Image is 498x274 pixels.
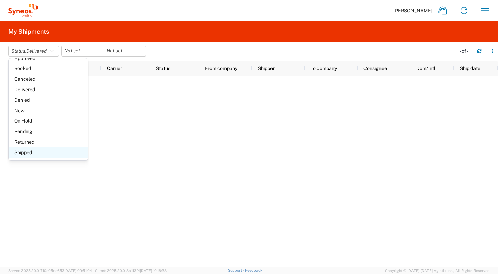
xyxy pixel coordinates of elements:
[460,48,471,54] div: - of -
[205,66,237,71] span: From company
[258,66,275,71] span: Shipper
[8,46,59,57] button: Status:Delivered
[9,74,88,84] span: Canceled
[393,7,432,14] span: [PERSON_NAME]
[9,95,88,106] span: Denied
[9,137,88,147] span: Returned
[363,66,387,71] span: Consignee
[26,48,47,54] span: Delivered
[95,269,167,273] span: Client: 2025.20.0-8b113f4
[64,269,92,273] span: [DATE] 09:51:04
[228,268,245,272] a: Support
[8,269,92,273] span: Server: 2025.20.0-710e05ee653
[9,126,88,137] span: Pending
[140,269,167,273] span: [DATE] 10:16:38
[460,66,480,71] span: Ship date
[156,66,170,71] span: Status
[107,66,122,71] span: Carrier
[62,46,104,56] input: Not set
[9,147,88,158] span: Shipped
[9,53,88,64] span: Approved
[416,66,435,71] span: Dom/Intl
[9,106,88,116] span: New
[9,116,88,126] span: On Hold
[104,46,146,56] input: Not set
[8,28,49,36] h2: My Shipments
[311,66,337,71] span: To company
[9,84,88,95] span: Delivered
[9,63,88,74] span: Booked
[385,268,490,274] span: Copyright © [DATE]-[DATE] Agistix Inc., All Rights Reserved
[245,268,262,272] a: Feedback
